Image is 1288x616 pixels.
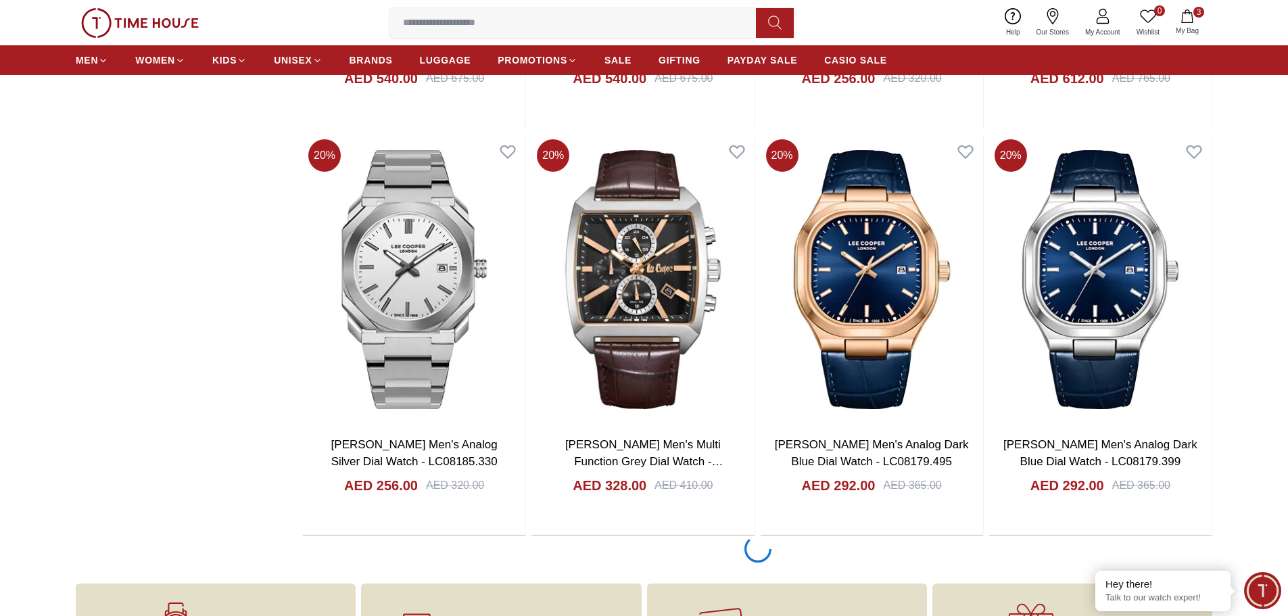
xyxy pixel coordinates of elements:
[989,134,1212,425] img: Lee Cooper Men's Analog Dark Blue Dial Watch - LC08179.399
[331,438,498,469] a: [PERSON_NAME] Men's Analog Silver Dial Watch - LC08185.330
[775,438,969,469] a: [PERSON_NAME] Men's Analog Dark Blue Dial Watch - LC08179.495
[308,139,341,172] span: 20 %
[1170,26,1204,36] span: My Bag
[1030,69,1104,88] h4: AED 612.00
[1112,70,1170,87] div: AED 765.00
[761,134,983,425] img: Lee Cooper Men's Analog Dark Blue Dial Watch - LC08179.495
[728,48,797,72] a: PAYDAY SALE
[604,48,631,72] a: SALE
[824,53,887,67] span: CASIO SALE
[604,53,631,67] span: SALE
[76,48,108,72] a: MEN
[350,48,393,72] a: BRANDS
[659,48,700,72] a: GIFTING
[350,53,393,67] span: BRANDS
[728,53,797,67] span: PAYDAY SALE
[659,53,700,67] span: GIFTING
[498,48,577,72] a: PROMOTIONS
[565,438,723,485] a: [PERSON_NAME] Men's Multi Function Grey Dial Watch - LC08180.362
[274,53,312,67] span: UNISEX
[766,139,798,172] span: 20 %
[883,477,941,494] div: AED 365.00
[420,48,471,72] a: LUGGAGE
[654,70,713,87] div: AED 675.00
[998,5,1028,40] a: Help
[1028,5,1077,40] a: Our Stores
[212,53,237,67] span: KIDS
[1001,27,1026,37] span: Help
[498,53,567,67] span: PROMOTIONS
[802,476,876,495] h4: AED 292.00
[537,139,569,172] span: 20 %
[426,70,484,87] div: AED 675.00
[1131,27,1165,37] span: Wishlist
[212,48,247,72] a: KIDS
[1168,7,1207,39] button: 3My Bag
[824,48,887,72] a: CASIO SALE
[1105,592,1220,604] p: Talk to our watch expert!
[654,477,713,494] div: AED 410.00
[135,48,185,72] a: WOMEN
[135,53,175,67] span: WOMEN
[802,69,876,88] h4: AED 256.00
[344,69,418,88] h4: AED 540.00
[420,53,471,67] span: LUGGAGE
[76,53,98,67] span: MEN
[1112,477,1170,494] div: AED 365.00
[573,476,646,495] h4: AED 328.00
[1193,7,1204,18] span: 3
[995,139,1027,172] span: 20 %
[1080,27,1126,37] span: My Account
[274,48,322,72] a: UNISEX
[1154,5,1165,16] span: 0
[81,8,199,38] img: ...
[573,69,646,88] h4: AED 540.00
[1128,5,1168,40] a: 0Wishlist
[531,134,754,425] img: Lee Cooper Men's Multi Function Grey Dial Watch - LC08180.362
[1030,476,1104,495] h4: AED 292.00
[883,70,941,87] div: AED 320.00
[344,476,418,495] h4: AED 256.00
[303,134,525,425] img: Lee Cooper Men's Analog Silver Dial Watch - LC08185.330
[1003,438,1197,469] a: [PERSON_NAME] Men's Analog Dark Blue Dial Watch - LC08179.399
[1105,577,1220,591] div: Hey there!
[426,477,484,494] div: AED 320.00
[1031,27,1074,37] span: Our Stores
[1244,572,1281,609] div: Chat Widget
